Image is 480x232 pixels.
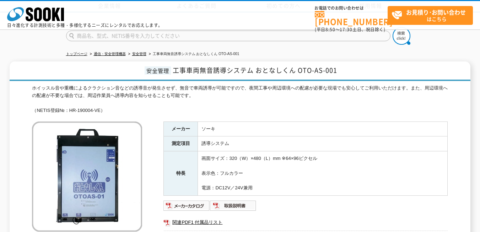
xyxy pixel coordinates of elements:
[32,122,142,232] img: 工事車両無音誘導システム おとなしくん OTO-AS-001
[198,151,448,196] td: 画面サイズ：320（W）×480（L）mm ※64×96ピクセル 表示色：フルカラー 電源：DC12V／24V兼用
[163,218,448,227] a: 関連PDF1 付属品リスト
[315,6,388,10] span: お電話でのお問い合わせは
[325,26,335,33] span: 8:50
[393,27,410,45] img: btn_search.png
[145,66,171,75] span: 安全管理
[132,52,146,56] a: 安全管理
[163,200,210,211] img: メーカーカタログ
[210,205,257,210] a: 取扱説明書
[388,6,473,25] a: お見積り･お問い合わせはこちら
[198,136,448,151] td: 誘導システム
[210,200,257,211] img: 取扱説明書
[164,151,198,196] th: 特長
[32,85,448,114] div: ホイッスル音や重機によるクラクション音などの誘導音が発生させず、無音で車両誘導が可能ですので、夜間工事や周辺環境への配慮が必要な現場でも安心してご利用いただけます。また、周辺環境への配慮が不要な...
[340,26,352,33] span: 17:30
[392,6,473,24] span: はこちら
[164,122,198,136] th: メーカー
[94,52,126,56] a: 通信・安全管理機器
[66,31,390,41] input: 商品名、型式、NETIS番号を入力してください
[66,52,87,56] a: トップページ
[198,122,448,136] td: ソーキ
[173,65,337,75] span: 工事車両無音誘導システム おとなしくん OTO-AS-001
[164,136,198,151] th: 測定項目
[163,205,210,210] a: メーカーカタログ
[315,11,388,26] a: [PHONE_NUMBER]
[147,50,239,58] li: 工事車両無音誘導システム おとなしくん OTO-AS-001
[315,26,385,33] span: (平日 ～ 土日、祝日除く)
[7,23,163,27] p: 日々進化する計測技術と多種・多様化するニーズにレンタルでお応えします。
[406,8,466,16] strong: お見積り･お問い合わせ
